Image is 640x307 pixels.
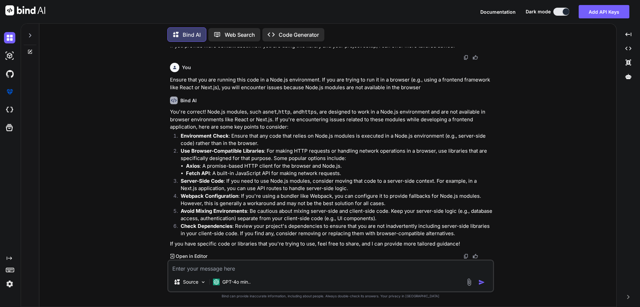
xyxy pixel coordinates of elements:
[278,109,290,115] code: http
[526,8,551,15] span: Dark mode
[222,279,251,285] p: GPT-4o min..
[4,104,15,116] img: cloudideIcon
[213,279,220,285] img: GPT-4o mini
[183,31,201,39] p: Bind AI
[4,50,15,61] img: darkAi-studio
[4,86,15,98] img: premium
[186,162,493,170] li: : A promise-based HTTP client for the browser and Node.js.
[4,32,15,43] img: darkChat
[473,254,478,259] img: like
[181,207,493,222] p: : Be cautious about mixing server-side and client-side code. Keep your server-side logic (e.g., d...
[181,208,247,214] strong: Avoid Mixing Environments
[182,64,191,71] h6: You
[465,278,473,286] img: attachment
[170,76,493,91] p: Ensure that you are running this code in a Node.js environment. If you are trying to run it in a ...
[181,222,493,238] p: : Review your project's dependencies to ensure that you are not inadvertently including server-si...
[225,31,255,39] p: Web Search
[181,223,232,229] strong: Check Dependencies
[181,133,229,139] strong: Environment Check
[4,278,15,290] img: settings
[5,5,45,15] img: Bind AI
[181,132,493,147] p: : Ensure that any code that relies on Node.js modules is executed in a Node.js environment (e.g.,...
[183,279,198,285] p: Source
[480,8,516,15] button: Documentation
[463,55,469,60] img: copy
[181,193,238,199] strong: Webpack Configuration
[186,170,210,176] strong: Fetch API
[181,148,264,154] strong: Use Browser-Compatible Libraries
[4,68,15,80] img: githubDark
[181,178,224,184] strong: Server-Side Code
[279,31,319,39] p: Code Generator
[186,163,200,169] strong: Axios
[473,55,478,60] img: like
[176,253,207,260] p: Open in Editor
[200,279,206,285] img: Pick Models
[186,170,493,177] li: : A built-in JavaScript API for making network requests.
[268,109,277,115] code: net
[482,254,487,259] img: dislike
[181,192,493,207] p: : If you're using a bundler like Webpack, you can configure it to provide fallbacks for Node.js m...
[181,147,493,162] p: : For making HTTP requests or handling network operations in a browser, use libraries that are sp...
[181,177,493,192] p: : If you need to use Node.js modules, consider moving that code to a server-side context. For exa...
[167,294,494,299] p: Bind can provide inaccurate information, including about people. Always double-check its answers....
[482,55,487,60] img: dislike
[170,240,493,248] p: If you have specific code or libraries that you're trying to use, feel free to share, and I can p...
[463,254,469,259] img: copy
[478,279,485,286] img: icon
[302,109,317,115] code: https
[170,108,493,131] p: You're correct! Node.js modules, such as , , and , are designed to work in a Node.js environment ...
[180,97,197,104] h6: Bind AI
[579,5,629,18] button: Add API Keys
[480,9,516,15] span: Documentation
